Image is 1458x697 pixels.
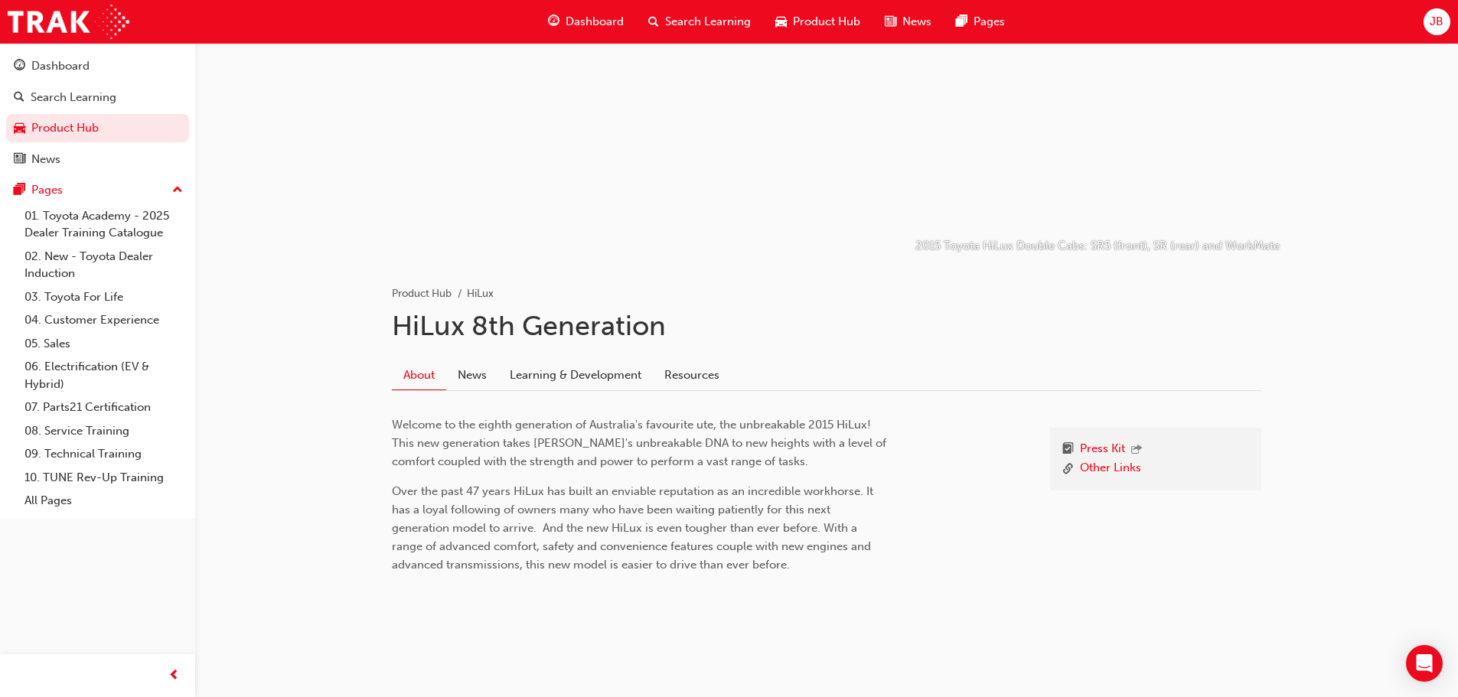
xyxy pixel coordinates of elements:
[1430,13,1443,31] span: JB
[18,204,189,245] a: 01. Toyota Academy - 2025 Dealer Training Catalogue
[915,237,1280,255] p: 2015 Toyota HiLux Double Cabs: SR5 (front), SR (rear) and WorkMate
[14,184,25,197] span: pages-icon
[775,12,787,31] span: car-icon
[8,5,129,39] img: Trak
[6,145,189,174] a: News
[566,13,624,31] span: Dashboard
[1406,645,1443,682] div: Open Intercom Messenger
[1424,8,1450,35] button: JB
[956,12,967,31] span: pages-icon
[172,181,183,200] span: up-icon
[14,60,25,73] span: guage-icon
[6,52,189,80] a: Dashboard
[1131,444,1142,457] span: outbound-icon
[536,6,636,37] a: guage-iconDashboard
[1062,440,1074,460] span: booktick-icon
[18,396,189,419] a: 07. Parts21 Certification
[168,666,180,686] span: prev-icon
[31,181,63,199] div: Pages
[636,6,763,37] a: search-iconSearch Learning
[974,13,1005,31] span: Pages
[392,418,889,468] span: Welcome to the eighth generation of Australia's favourite ute, the unbreakable 2015 HiLux! This n...
[873,6,944,37] a: news-iconNews
[793,13,860,31] span: Product Hub
[653,360,731,389] a: Resources
[14,91,24,105] span: search-icon
[1062,459,1074,478] span: link-icon
[18,245,189,285] a: 02. New - Toyota Dealer Induction
[18,332,189,356] a: 05. Sales
[498,360,653,389] a: Learning & Development
[6,49,189,176] button: DashboardSearch LearningProduct HubNews
[18,355,189,396] a: 06. Electrification (EV & Hybrid)
[6,176,189,204] button: Pages
[31,151,60,168] div: News
[944,6,1017,37] a: pages-iconPages
[18,466,189,490] a: 10. TUNE Rev-Up Training
[467,285,494,303] li: HiLux
[18,308,189,332] a: 04. Customer Experience
[14,153,25,167] span: news-icon
[665,13,751,31] span: Search Learning
[902,13,931,31] span: News
[446,360,498,389] a: News
[648,12,659,31] span: search-icon
[1080,440,1125,460] a: Press Kit
[31,57,90,75] div: Dashboard
[18,285,189,309] a: 03. Toyota For Life
[763,6,873,37] a: car-iconProduct Hub
[392,484,876,572] span: Over the past 47 years HiLux has built an enviable reputation as an incredible workhorse. It has ...
[18,442,189,466] a: 09. Technical Training
[392,360,446,390] a: About
[31,89,116,106] div: Search Learning
[885,12,896,31] span: news-icon
[1080,459,1141,478] a: Other Links
[392,309,1261,343] h1: HiLux 8th Generation
[392,287,452,300] a: Product Hub
[548,12,559,31] span: guage-icon
[18,419,189,443] a: 08. Service Training
[6,114,189,142] a: Product Hub
[6,83,189,112] a: Search Learning
[14,122,25,135] span: car-icon
[18,489,189,513] a: All Pages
